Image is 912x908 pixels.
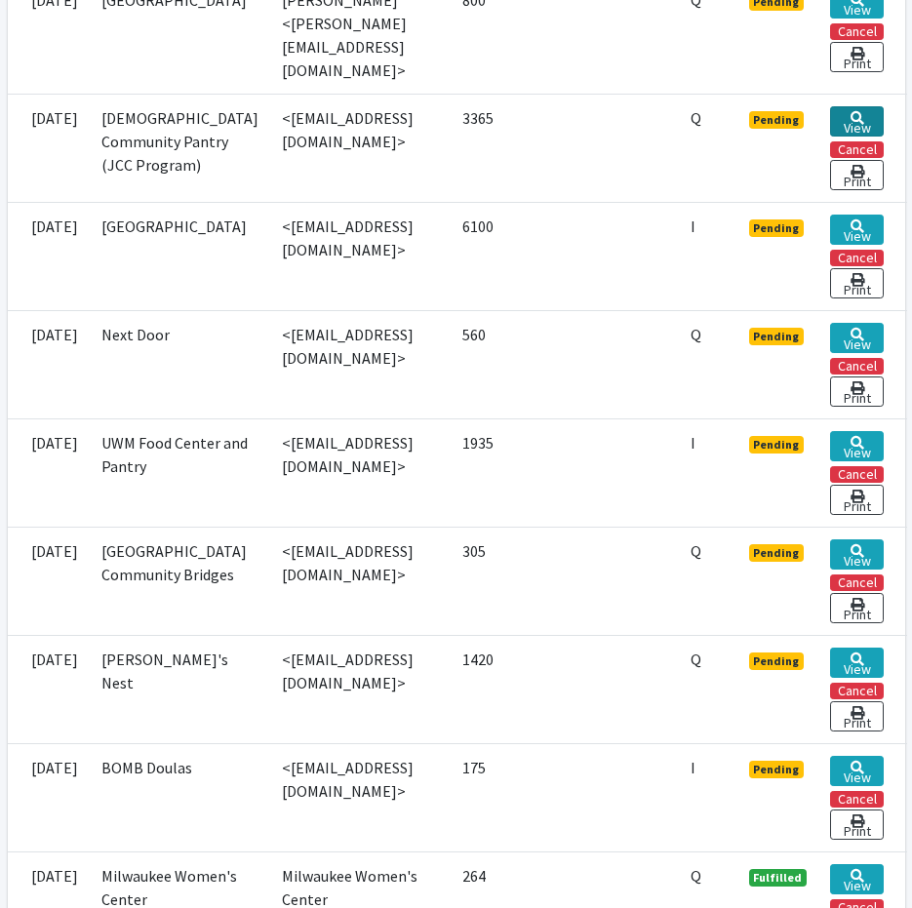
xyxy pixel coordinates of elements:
a: View [830,323,884,353]
td: [GEOGRAPHIC_DATA] [90,202,270,310]
a: Print [830,485,884,515]
td: 175 [451,743,539,851]
td: [DATE] [8,743,90,851]
a: View [830,106,884,137]
td: [DATE] [8,418,90,527]
abbr: Individual [691,433,695,453]
button: Cancel [830,791,884,808]
abbr: Quantity [691,866,701,886]
abbr: Individual [691,758,695,777]
td: 6100 [451,202,539,310]
td: <[EMAIL_ADDRESS][DOMAIN_NAME]> [270,743,451,851]
a: Print [830,160,884,190]
td: BOMB Doulas [90,743,270,851]
td: [PERSON_NAME]'s Nest [90,635,270,743]
a: Print [830,809,884,840]
button: Cancel [830,466,884,483]
button: Cancel [830,23,884,40]
td: [GEOGRAPHIC_DATA] Community Bridges [90,527,270,635]
td: <[EMAIL_ADDRESS][DOMAIN_NAME]> [270,527,451,635]
td: <[EMAIL_ADDRESS][DOMAIN_NAME]> [270,418,451,527]
td: [DEMOGRAPHIC_DATA] Community Pantry (JCC Program) [90,94,270,202]
span: Pending [749,111,805,129]
abbr: Quantity [691,541,701,561]
a: Print [830,268,884,298]
abbr: Quantity [691,108,701,128]
td: 1935 [451,418,539,527]
abbr: Individual [691,217,695,236]
span: Pending [749,219,805,237]
a: Print [830,376,884,407]
td: 3365 [451,94,539,202]
span: Pending [749,761,805,778]
td: Next Door [90,310,270,418]
button: Cancel [830,683,884,699]
button: Cancel [830,358,884,375]
a: View [830,215,884,245]
a: Print [830,593,884,623]
a: View [830,431,884,461]
td: 1420 [451,635,539,743]
td: [DATE] [8,202,90,310]
span: Fulfilled [749,869,808,887]
a: View [830,756,884,786]
td: <[EMAIL_ADDRESS][DOMAIN_NAME]> [270,202,451,310]
td: [DATE] [8,94,90,202]
abbr: Quantity [691,325,701,344]
td: [DATE] [8,527,90,635]
td: 560 [451,310,539,418]
a: View [830,648,884,678]
td: <[EMAIL_ADDRESS][DOMAIN_NAME]> [270,635,451,743]
td: <[EMAIL_ADDRESS][DOMAIN_NAME]> [270,94,451,202]
button: Cancel [830,574,884,591]
span: Pending [749,328,805,345]
td: UWM Food Center and Pantry [90,418,270,527]
a: Print [830,701,884,731]
td: [DATE] [8,310,90,418]
span: Pending [749,436,805,454]
abbr: Quantity [691,650,701,669]
button: Cancel [830,141,884,158]
span: Pending [749,544,805,562]
a: View [830,539,884,570]
span: Pending [749,652,805,670]
td: <[EMAIL_ADDRESS][DOMAIN_NAME]> [270,310,451,418]
button: Cancel [830,250,884,266]
a: View [830,864,884,894]
a: Print [830,42,884,72]
td: [DATE] [8,635,90,743]
td: 305 [451,527,539,635]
